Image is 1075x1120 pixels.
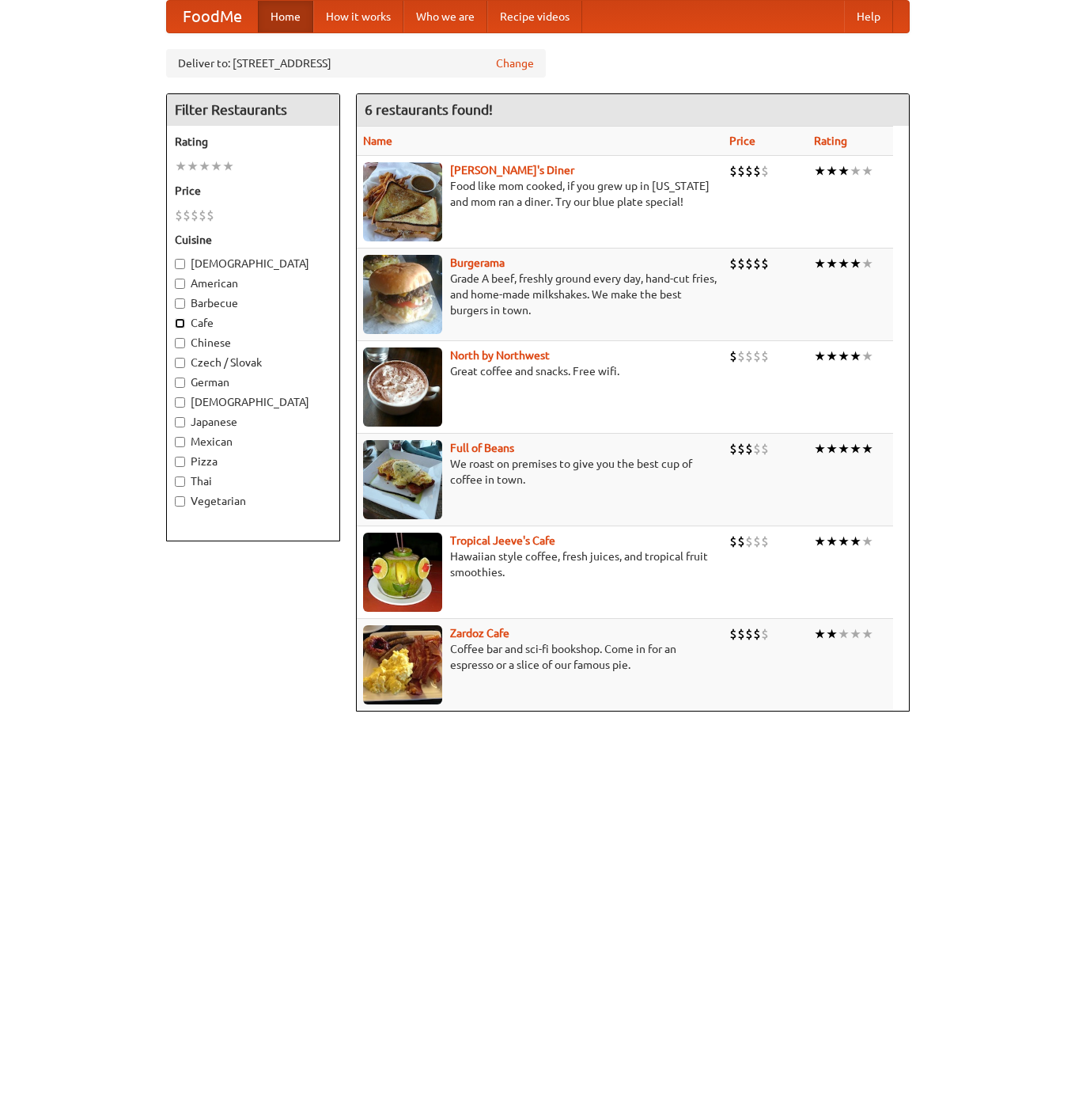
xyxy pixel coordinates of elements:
[814,625,826,643] li: ★
[175,454,331,469] label: Pizza
[175,259,185,269] input: [DEMOGRAPHIC_DATA]
[729,255,737,272] li: $
[450,442,514,454] b: Full of Beans
[838,162,850,180] li: ★
[175,275,331,291] label: American
[826,625,838,643] li: ★
[175,394,331,410] label: [DEMOGRAPHIC_DATA]
[175,158,187,175] li: ★
[175,397,185,408] input: [DEMOGRAPHIC_DATA]
[191,207,199,224] li: $
[729,162,737,180] li: $
[363,271,717,318] p: Grade A beef, freshly ground every day, hand-cut fries, and home-made milkshakes. We make the bes...
[753,162,761,180] li: $
[850,533,861,550] li: ★
[745,347,753,365] li: $
[175,496,185,507] input: Vegetarian
[363,440,442,519] img: beans.jpg
[175,134,331,150] h5: Rating
[745,162,753,180] li: $
[826,533,838,550] li: ★
[175,414,331,430] label: Japanese
[363,255,442,334] img: burgerama.jpg
[826,162,838,180] li: ★
[363,347,442,427] img: north.jpg
[753,533,761,550] li: $
[814,533,826,550] li: ★
[210,158,222,175] li: ★
[814,440,826,457] li: ★
[175,355,331,370] label: Czech / Slovak
[167,1,258,32] a: FoodMe
[175,473,331,489] label: Thai
[838,533,850,550] li: ★
[729,533,737,550] li: $
[487,1,582,32] a: Recipe videos
[838,625,850,643] li: ★
[729,440,737,457] li: $
[745,533,753,550] li: $
[363,178,717,210] p: Food like mom cooked, if you grew up in [US_STATE] and mom ran a diner. Try our blue plate special!
[363,533,442,612] img: jeeves.jpg
[814,255,826,272] li: ★
[826,347,838,365] li: ★
[175,183,331,199] h5: Price
[450,627,509,640] a: Zardoz Cafe
[761,440,769,457] li: $
[222,158,234,175] li: ★
[861,347,873,365] li: ★
[826,255,838,272] li: ★
[175,207,183,224] li: $
[175,232,331,248] h5: Cuisine
[838,347,850,365] li: ★
[175,457,185,467] input: Pizza
[403,1,487,32] a: Who we are
[814,347,826,365] li: ★
[850,162,861,180] li: ★
[365,102,493,117] ng-pluralize: 6 restaurants found!
[450,534,555,547] a: Tropical Jeeve's Cafe
[450,349,550,362] a: North by Northwest
[175,335,331,351] label: Chinese
[745,440,753,457] li: $
[175,298,185,309] input: Barbecue
[844,1,893,32] a: Help
[175,437,185,447] input: Mexican
[737,533,745,550] li: $
[729,347,737,365] li: $
[850,440,861,457] li: ★
[761,347,769,365] li: $
[850,347,861,365] li: ★
[737,347,745,365] li: $
[175,374,331,390] label: German
[363,456,717,488] p: We roast on premises to give you the best cup of coffee in town.
[175,338,185,348] input: Chinese
[861,255,873,272] li: ★
[175,417,185,427] input: Japanese
[167,94,339,126] h4: Filter Restaurants
[363,363,717,379] p: Great coffee and snacks. Free wifi.
[199,207,206,224] li: $
[363,641,717,673] p: Coffee bar and sci-fi bookshop. Come in for an espresso or a slice of our famous pie.
[753,255,761,272] li: $
[753,625,761,643] li: $
[737,255,745,272] li: $
[861,162,873,180] li: ★
[175,295,331,311] label: Barbecue
[175,318,185,328] input: Cafe
[753,347,761,365] li: $
[761,162,769,180] li: $
[450,256,505,269] a: Burgerama
[745,255,753,272] li: $
[850,625,861,643] li: ★
[838,255,850,272] li: ★
[175,434,331,450] label: Mexican
[450,164,574,177] b: [PERSON_NAME]'s Diner
[175,378,185,388] input: German
[166,49,546,78] div: Deliver to: [STREET_ADDRESS]
[187,158,199,175] li: ★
